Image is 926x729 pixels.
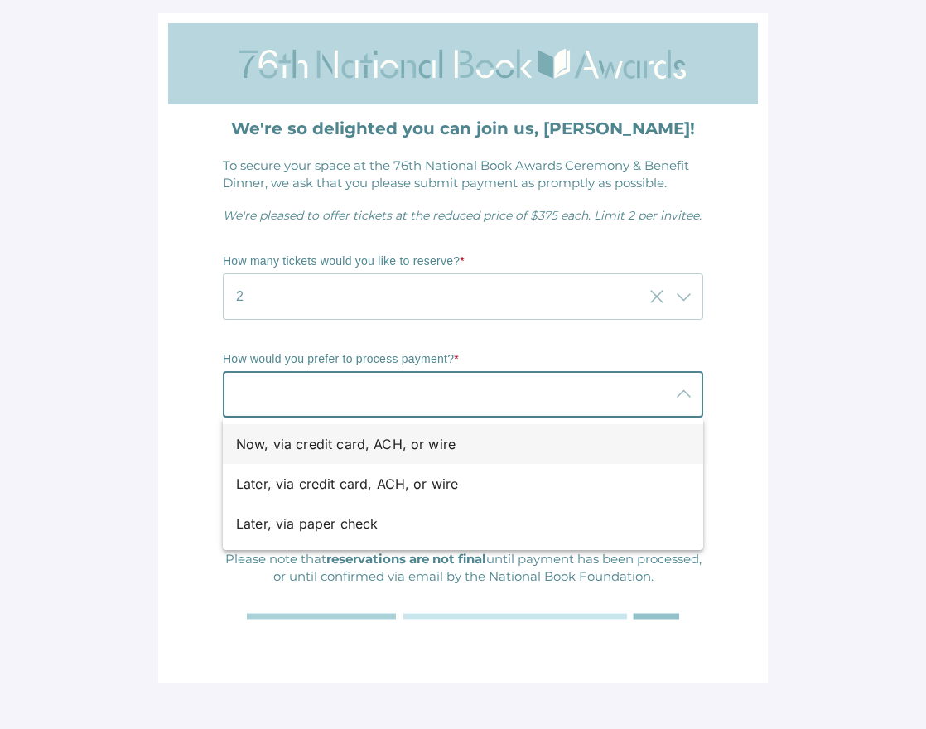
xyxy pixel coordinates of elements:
span: 2 [236,287,244,307]
div: Later, via credit card, ACH, or wire [236,474,677,494]
strong: We're so delighted you can join us, [PERSON_NAME]! [231,118,695,138]
i: Clear [647,287,667,307]
p: How many tickets would you like to reserve? [223,253,703,270]
div: Later, via paper check [236,514,677,533]
div: Now, via credit card, ACH, or wire [236,434,677,454]
span: We're pleased to offer tickets at the reduced price of $375 each. Limit 2 per invitee. [223,208,702,223]
p: How would you prefer to process payment? [223,351,703,368]
strong: reservations are not final [326,551,486,567]
span: Please note that until payment has been processed, or until confirmed via email by the National B... [225,551,702,584]
span: To secure your space at the 76th National Book Awards Ceremony & Benefit Dinner, we ask that you ... [223,157,689,191]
